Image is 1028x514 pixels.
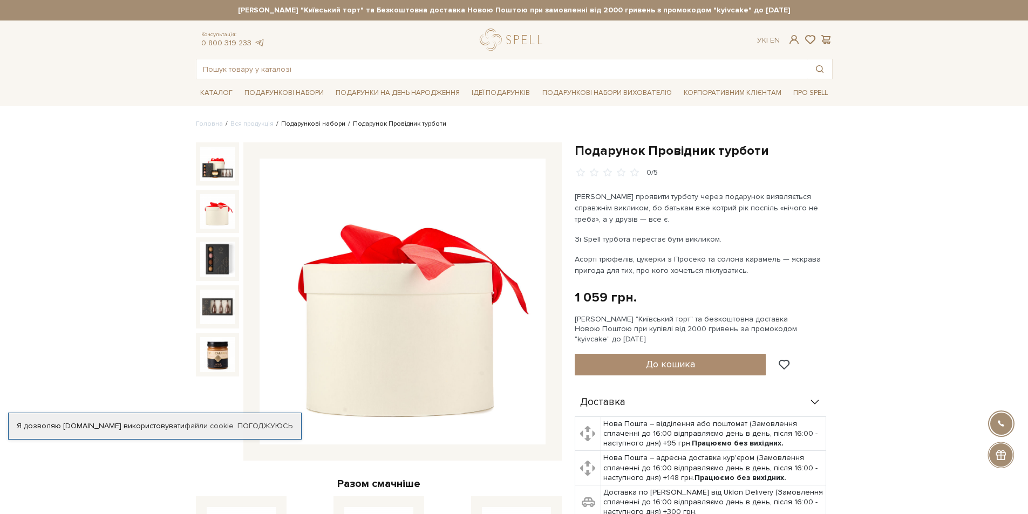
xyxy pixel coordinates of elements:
b: Працюємо без вихідних. [692,438,784,448]
a: En [770,36,780,45]
h1: Подарунок Провідник турботи [575,142,833,159]
p: [PERSON_NAME] проявити турботу через подарунок виявляється справжнім викликом, бо батькам вже кот... [575,191,828,225]
img: Подарунок Провідник турботи [200,337,235,372]
a: Подарункові набори [240,85,328,101]
button: До кошика [575,354,766,375]
p: Зі Spell турбота перестає бути викликом. [575,234,828,245]
button: Пошук товару у каталозі [807,59,832,79]
img: Подарунок Провідник турботи [260,159,546,444]
div: Разом смачніше [196,477,562,491]
div: Я дозволяю [DOMAIN_NAME] використовувати [9,421,301,431]
div: 1 059 грн. [575,289,637,306]
img: Подарунок Провідник турботи [200,290,235,324]
a: logo [480,29,547,51]
a: Подарункові набори [281,120,345,128]
div: [PERSON_NAME] "Київський торт" та безкоштовна доставка Новою Поштою при купівлі від 2000 гривень ... [575,314,833,344]
a: файли cookie [185,421,234,430]
img: Подарунок Провідник турботи [200,242,235,276]
strong: [PERSON_NAME] "Київський торт" та Безкоштовна доставка Новою Поштою при замовленні від 2000 гриве... [196,5,833,15]
b: Працюємо без вихідних. [695,473,786,482]
a: Вся продукція [230,120,274,128]
a: Подарунки на День народження [331,85,464,101]
p: Асорті трюфелів, цукерки з Просеко та солона карамель — яскрава пригода для тих, про кого хочетьс... [575,253,828,276]
td: Нова Пошта – відділення або поштомат (Замовлення сплаченні до 16:00 відправляємо день в день, піс... [601,416,826,451]
input: Пошук товару у каталозі [196,59,807,79]
a: Корпоративним клієнтам [679,84,786,102]
li: Подарунок Провідник турботи [345,119,446,129]
span: Консультація: [201,31,265,38]
div: 0/5 [646,168,658,178]
span: | [766,36,768,45]
td: Нова Пошта – адресна доставка кур'єром (Замовлення сплаченні до 16:00 відправляємо день в день, п... [601,451,826,485]
a: 0 800 319 233 [201,38,251,47]
a: telegram [254,38,265,47]
a: Ідеї подарунків [467,85,534,101]
img: Подарунок Провідник турботи [200,147,235,181]
a: Каталог [196,85,237,101]
a: Про Spell [789,85,832,101]
a: Погоджуюсь [237,421,292,431]
span: Доставка [580,398,625,407]
a: Подарункові набори вихователю [538,84,676,102]
span: До кошика [646,358,695,370]
a: Головна [196,120,223,128]
img: Подарунок Провідник турботи [200,194,235,229]
div: Ук [757,36,780,45]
